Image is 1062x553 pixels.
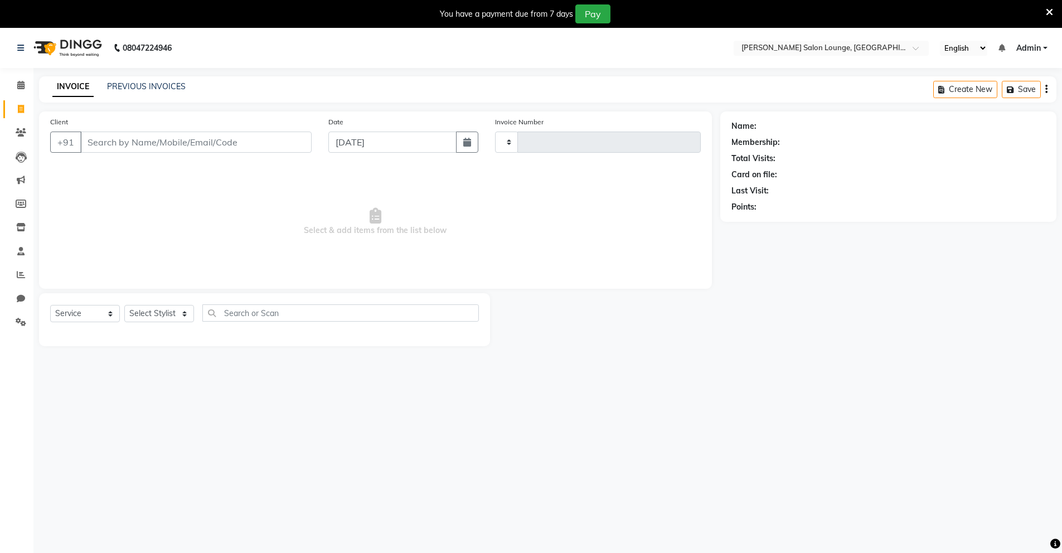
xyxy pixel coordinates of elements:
[440,8,573,20] div: You have a payment due from 7 days
[1016,42,1041,54] span: Admin
[50,132,81,153] button: +91
[731,201,757,213] div: Points:
[933,81,997,98] button: Create New
[731,153,775,164] div: Total Visits:
[52,77,94,97] a: INVOICE
[202,304,479,322] input: Search or Scan
[731,185,769,197] div: Last Visit:
[50,117,68,127] label: Client
[495,117,544,127] label: Invoice Number
[107,81,186,91] a: PREVIOUS INVOICES
[731,169,777,181] div: Card on file:
[731,137,780,148] div: Membership:
[80,132,312,153] input: Search by Name/Mobile/Email/Code
[50,166,701,278] span: Select & add items from the list below
[731,120,757,132] div: Name:
[328,117,343,127] label: Date
[28,32,105,64] img: logo
[1002,81,1041,98] button: Save
[123,32,172,64] b: 08047224946
[575,4,610,23] button: Pay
